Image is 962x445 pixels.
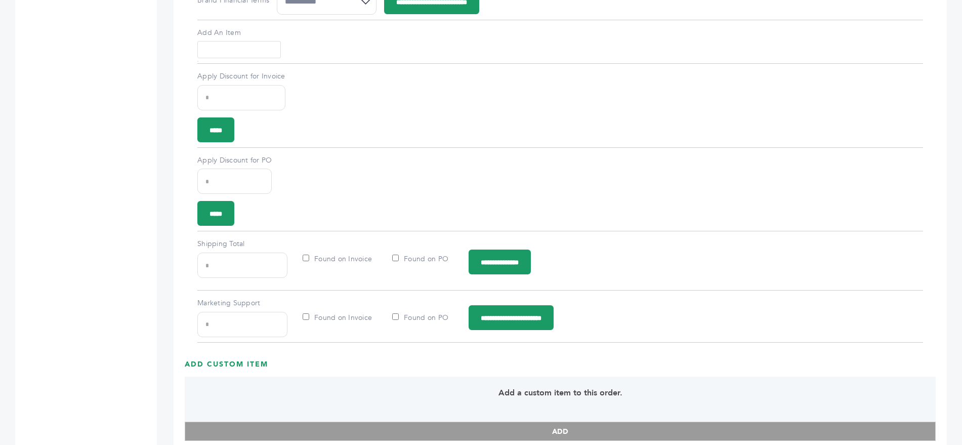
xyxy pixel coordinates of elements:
[197,155,272,166] label: Apply Discount for PO
[197,239,287,249] label: Shipping Total
[392,255,399,261] input: Found on PO
[303,313,372,322] label: Found on Invoice
[197,298,287,308] label: Marketing Support
[185,422,936,441] button: ADD
[215,387,905,399] p: Add a custom item to this order.
[197,28,923,38] label: Add An Item
[303,255,309,261] input: Found on Invoice
[197,71,285,82] label: Apply Discount for Invoice
[392,313,448,322] label: Found on PO
[392,313,399,320] input: Found on PO
[392,254,448,264] label: Found on PO
[303,254,372,264] label: Found on Invoice
[303,313,309,320] input: Found on Invoice
[185,359,936,370] h3: Add Custom Item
